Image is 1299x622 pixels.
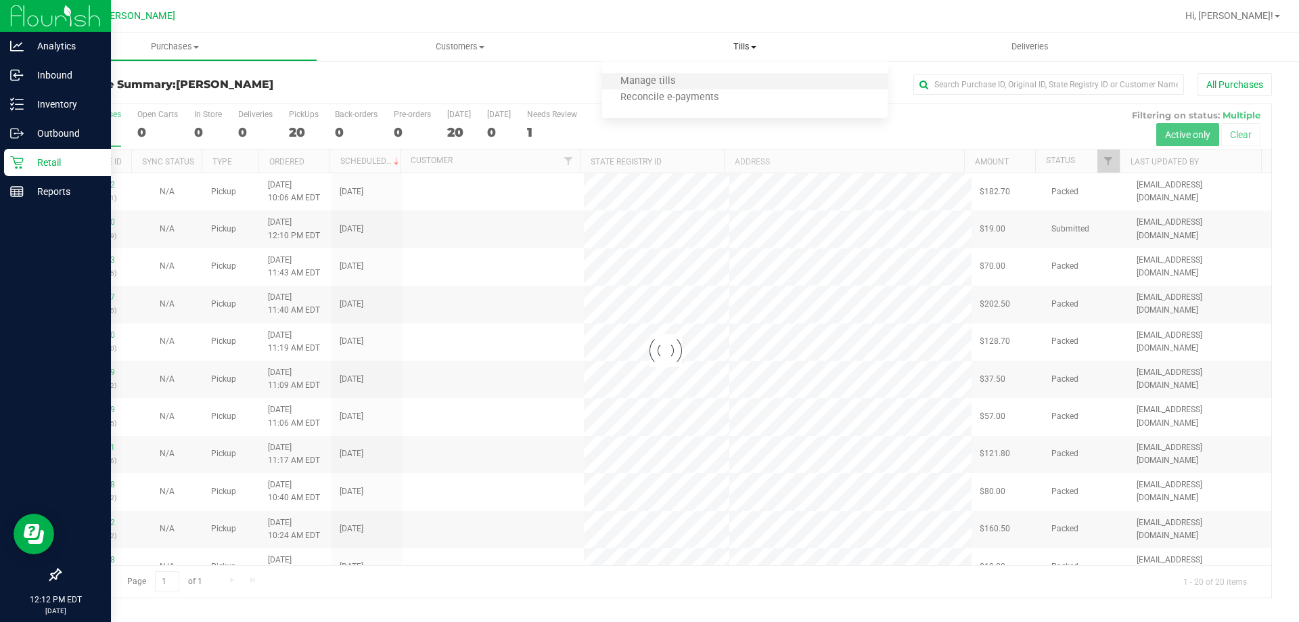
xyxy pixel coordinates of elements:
span: Reconcile e-payments [602,92,737,104]
p: Analytics [24,38,105,54]
iframe: Resource center [14,514,54,554]
p: [DATE] [6,606,105,616]
p: Inbound [24,67,105,83]
span: Hi, [PERSON_NAME]! [1185,10,1273,21]
span: Manage tills [602,76,693,87]
a: Purchases [32,32,317,61]
span: Purchases [33,41,317,53]
a: Deliveries [888,32,1172,61]
inline-svg: Outbound [10,127,24,140]
inline-svg: Reports [10,185,24,198]
button: All Purchases [1198,73,1272,96]
p: Reports [24,183,105,200]
span: [PERSON_NAME] [176,78,273,91]
p: Outbound [24,125,105,141]
span: [PERSON_NAME] [101,10,175,22]
inline-svg: Inventory [10,97,24,111]
p: Retail [24,154,105,171]
span: Deliveries [993,41,1067,53]
h3: Purchase Summary: [60,79,463,91]
input: Search Purchase ID, Original ID, State Registry ID or Customer Name... [913,74,1184,95]
a: Customers [317,32,602,61]
span: Tills [602,41,887,53]
inline-svg: Analytics [10,39,24,53]
span: Customers [318,41,601,53]
inline-svg: Inbound [10,68,24,82]
p: 12:12 PM EDT [6,594,105,606]
p: Inventory [24,96,105,112]
a: Tills Manage tills Reconcile e-payments [602,32,887,61]
inline-svg: Retail [10,156,24,169]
